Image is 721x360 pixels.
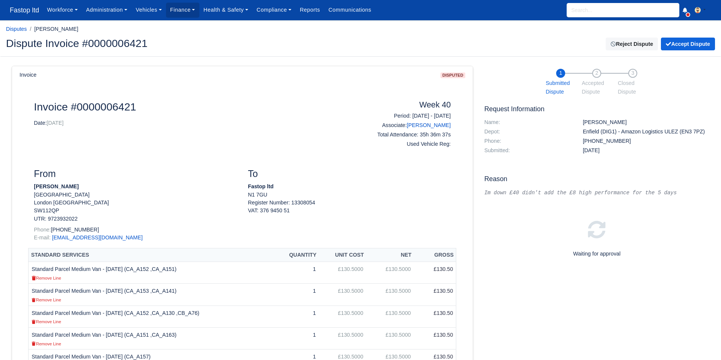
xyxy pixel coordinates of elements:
[248,191,451,199] p: N1 7GU
[556,69,565,78] span: 1
[606,38,658,50] a: Reject Dispute
[29,284,274,306] td: Standard Parcel Medium Van - [DATE] (CA_A153 ,CA_A141)
[32,319,61,324] small: Remove Line
[582,79,612,96] span: Accepted Dispute
[6,26,27,32] a: Disputes
[34,226,237,234] p: [PHONE_NUMBER]
[34,100,344,113] h2: Invoice #0000006421
[484,175,709,183] h5: Reason
[577,129,715,135] dd: Enfield (DIG1) - Amazon Logistics ULEZ (EN3 7PZ)
[248,207,451,215] div: VAT: 376 9450 51
[27,25,78,33] li: [PERSON_NAME]
[248,183,273,189] strong: Fastop ltd
[592,69,601,78] span: 2
[577,138,715,144] dd: [PHONE_NUMBER]
[274,327,319,349] td: 1
[32,342,61,346] small: Remove Line
[296,3,324,17] a: Reports
[29,306,274,327] td: Standard Parcel Medium Van - [DATE] (CA_A152 ,CA_A130 ,CB_A76)
[252,3,296,17] a: Compliance
[319,306,366,327] td: £130.5000
[82,3,131,17] a: Administration
[20,72,36,78] h6: Invoice
[479,147,577,154] dt: Submitted:
[407,122,451,128] a: [PERSON_NAME]
[440,73,465,78] span: disputed
[274,284,319,306] td: 1
[34,199,237,207] p: London [GEOGRAPHIC_DATA]
[366,284,414,306] td: £130.5000
[366,327,414,349] td: £130.5000
[479,129,577,135] dt: Depot:
[319,284,366,306] td: £130.5000
[355,132,451,138] h6: Total Attendance: 35h 36m 37s
[414,248,456,262] th: Gross
[34,191,237,199] p: [GEOGRAPHIC_DATA]
[34,168,237,180] h3: From
[52,234,143,241] a: [EMAIL_ADDRESS][DOMAIN_NAME]
[47,120,63,126] span: [DATE]
[34,215,237,223] p: UTR: 9723932022
[366,248,414,262] th: Net
[34,234,50,241] span: E-mail:
[32,298,61,302] small: Remove Line
[414,327,456,349] td: £130.50
[32,318,61,324] a: Remove Line
[567,3,679,17] input: Search...
[479,119,577,126] dt: Name:
[34,207,237,215] p: SW112QP
[546,79,576,96] span: Submitted Dispute
[34,183,78,189] strong: [PERSON_NAME]
[131,3,166,17] a: Vehicles
[29,248,274,262] th: Standard Services
[479,138,577,144] dt: Phone:
[29,327,274,349] td: Standard Parcel Medium Van - [DATE] (CA_A151 ,CA_A163)
[583,147,600,153] span: 3 minutes ago
[414,306,456,327] td: £130.50
[484,189,709,197] div: Im down £40 didn't add the £8 high performance for the 5 days
[32,340,61,346] a: Remove Line
[6,3,43,18] a: Fastop ltd
[366,262,414,284] td: £130.5000
[324,3,376,17] a: Communications
[414,284,456,306] td: £130.50
[661,38,715,50] button: Accept Dispute
[319,327,366,349] td: £130.5000
[199,3,253,17] a: Health & Safety
[618,79,648,96] span: Closed Dispute
[355,141,451,147] h6: Used Vehicle Reg:
[32,276,61,280] small: Remove Line
[355,100,451,110] h4: Week 40
[242,199,456,215] div: Register Number: 13308054
[43,3,82,17] a: Workforce
[366,306,414,327] td: £130.5000
[34,227,51,233] span: Phone:
[274,248,319,262] th: Quantity
[628,69,637,78] span: 3
[32,275,61,281] a: Remove Line
[34,119,344,127] p: Date:
[166,3,199,17] a: Finance
[32,296,61,303] a: Remove Line
[6,38,355,48] h2: Dispute Invoice #0000006421
[319,262,366,284] td: £130.5000
[355,122,451,129] h6: Associate:
[29,262,274,284] td: Standard Parcel Medium Van - [DATE] (CA_A152 ,CA_A151)
[484,250,709,258] p: Waiting for approval
[577,119,715,126] dd: [PERSON_NAME]
[248,168,451,180] h3: To
[274,262,319,284] td: 1
[274,306,319,327] td: 1
[355,113,451,119] h6: Period: [DATE] - [DATE]
[414,262,456,284] td: £130.50
[484,105,709,113] h5: Request Information
[319,248,366,262] th: Unit Cost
